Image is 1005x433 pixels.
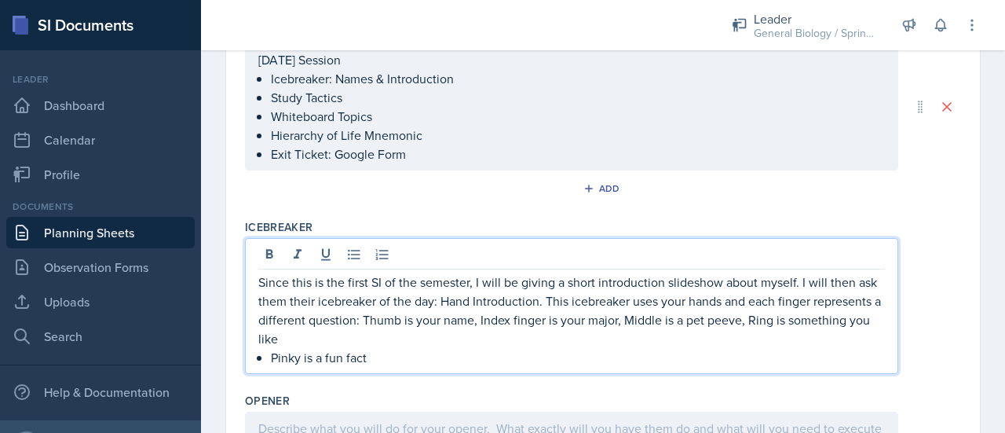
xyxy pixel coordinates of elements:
a: Calendar [6,124,195,156]
p: Exit Ticket: Google Form [271,145,885,163]
div: Help & Documentation [6,376,195,408]
a: Planning Sheets [6,217,195,248]
p: Study Tactics [271,88,885,107]
a: Dashboard [6,90,195,121]
label: Opener [245,393,290,409]
p: Icebreaker: Names & Introduction [271,69,885,88]
div: Add [587,182,620,195]
div: Documents [6,200,195,214]
label: Icebreaker [245,219,313,235]
p: Hierarchy of Life Mnemonic [271,126,885,145]
p: Whiteboard Topics [271,107,885,126]
div: Leader [754,9,879,28]
button: Add [578,177,629,200]
div: General Biology / Spring 2025 [754,25,879,42]
p: Pinky is a fun fact [271,348,885,367]
a: Profile [6,159,195,190]
a: Observation Forms [6,251,195,283]
p: Since this is the first SI of the semester, I will be giving a short introduction slideshow about... [258,273,885,348]
a: Uploads [6,286,195,317]
a: Search [6,321,195,352]
p: [DATE] Session [258,50,885,69]
div: Leader [6,72,195,86]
